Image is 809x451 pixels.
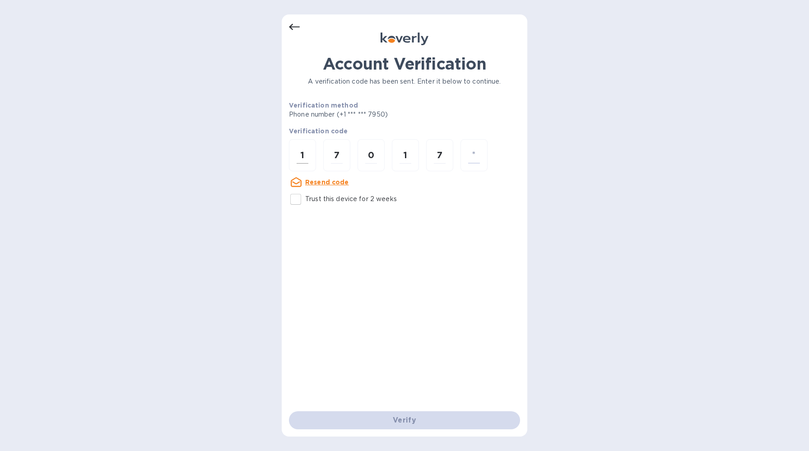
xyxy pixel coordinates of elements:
p: Verification code [289,127,520,136]
p: A verification code has been sent. Enter it below to continue. [289,77,520,86]
p: Trust this device for 2 weeks [305,194,397,204]
u: Resend code [305,179,349,186]
p: Phone number (+1 *** *** 7950) [289,110,457,119]
b: Verification method [289,102,358,109]
h1: Account Verification [289,54,520,73]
